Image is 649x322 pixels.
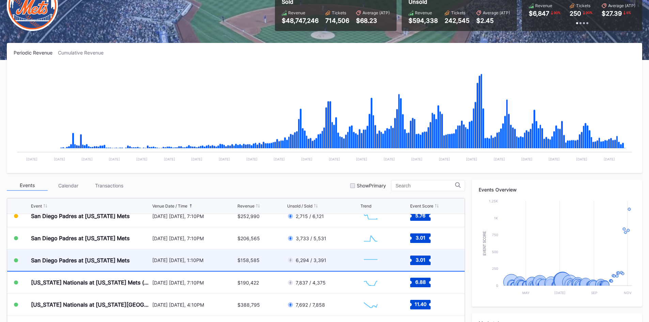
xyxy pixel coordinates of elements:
text: Nov [624,291,632,295]
text: [DATE] [26,157,37,161]
div: [US_STATE] Nationals at [US_STATE][GEOGRAPHIC_DATA] (Long Sleeve T-Shirt Giveaway) [31,301,151,308]
div: 250 [570,10,581,17]
text: [DATE] [136,157,148,161]
div: Average (ATP) [362,10,390,15]
div: $594,338 [408,17,438,24]
div: Event Score [410,203,433,209]
div: 8 % [625,10,632,15]
text: [DATE] [164,157,175,161]
div: San Diego Padres at [US_STATE] Mets [31,213,130,219]
text: [DATE] [604,157,615,161]
text: [DATE] [274,157,285,161]
div: Trend [360,203,371,209]
text: 11.40 [414,301,426,307]
div: Unsold / Sold [287,203,312,209]
div: $2.45 [476,17,510,24]
text: [DATE] [109,157,120,161]
text: Sep [591,291,597,295]
text: [DATE] [494,157,505,161]
text: [DATE] [466,157,477,161]
div: [DATE] [DATE], 4:10PM [152,302,236,308]
text: [DATE] [521,157,532,161]
div: Event [31,203,42,209]
div: 714,506 [325,17,349,24]
input: Search [396,183,455,188]
div: Average (ATP) [608,3,635,8]
text: 5.76 [415,213,426,218]
text: [DATE] [301,157,312,161]
div: San Diego Padres at [US_STATE] Mets [31,257,130,264]
div: $206,565 [237,235,260,241]
div: Venue Date / Time [152,203,187,209]
text: [DATE] [356,157,367,161]
svg: Chart title [360,252,381,269]
text: Event Score [483,231,486,256]
text: [DATE] [548,157,560,161]
div: 242,545 [445,17,469,24]
text: 6.88 [415,279,426,285]
svg: Chart title [360,274,381,291]
text: 3.01 [415,257,425,262]
div: 7,692 / 7,858 [296,302,325,308]
text: [DATE] [81,157,93,161]
svg: Chart title [360,208,381,225]
div: 6,294 / 3,391 [296,257,326,263]
div: 7,837 / 4,375 [296,280,326,286]
text: [DATE] [219,157,230,161]
div: Revenue [415,10,432,15]
text: May [522,291,530,295]
text: [DATE] [554,291,566,295]
div: $252,990 [237,213,260,219]
div: Transactions [89,180,129,191]
text: [DATE] [191,157,202,161]
div: [DATE] [DATE], 7:10PM [152,235,236,241]
div: Average (ATP) [483,10,510,15]
text: [DATE] [329,157,340,161]
div: $68.23 [356,17,390,24]
div: Show Primary [357,183,386,188]
text: 750 [492,233,498,237]
div: Tickets [451,10,465,15]
div: $388,795 [237,302,260,308]
text: 3.01 [415,235,425,241]
div: [DATE] [DATE], 7:10PM [152,213,236,219]
text: [DATE] [576,157,587,161]
text: [DATE] [246,157,258,161]
text: [DATE] [439,157,450,161]
svg: Chart title [360,296,381,313]
div: 90 % [585,10,593,15]
div: Tickets [576,3,590,8]
div: $27.39 [602,10,622,17]
div: Events Overview [479,187,635,193]
svg: Chart title [14,64,635,166]
div: San Diego Padres at [US_STATE] Mets [31,235,130,242]
div: Revenue [535,3,552,8]
text: [DATE] [54,157,65,161]
text: 250 [492,266,498,271]
div: [DATE] [DATE], 7:10PM [152,280,236,286]
div: Tickets [332,10,346,15]
text: [DATE] [411,157,422,161]
div: Cumulative Revenue [58,50,109,56]
div: $158,585 [237,257,260,263]
div: $6,847 [529,10,549,17]
text: 0 [496,283,498,288]
div: 3,733 / 5,531 [296,235,326,241]
div: [US_STATE] Nationals at [US_STATE] Mets (Pop-Up Home Run Apple Giveaway) [31,279,151,286]
text: [DATE] [384,157,395,161]
div: [DATE] [DATE], 1:10PM [152,257,236,263]
svg: Chart title [479,198,635,300]
text: 1k [494,216,498,220]
div: 90 % [553,10,561,15]
text: 500 [492,250,498,254]
text: 1.25k [489,199,498,203]
div: Periodic Revenue [14,50,58,56]
div: Revenue [237,203,254,209]
div: Revenue [288,10,305,15]
div: Events [7,180,48,191]
div: $190,422 [237,280,259,286]
div: $48,747,246 [282,17,319,24]
div: Calendar [48,180,89,191]
svg: Chart title [360,230,381,247]
div: 2,715 / 6,121 [296,213,324,219]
